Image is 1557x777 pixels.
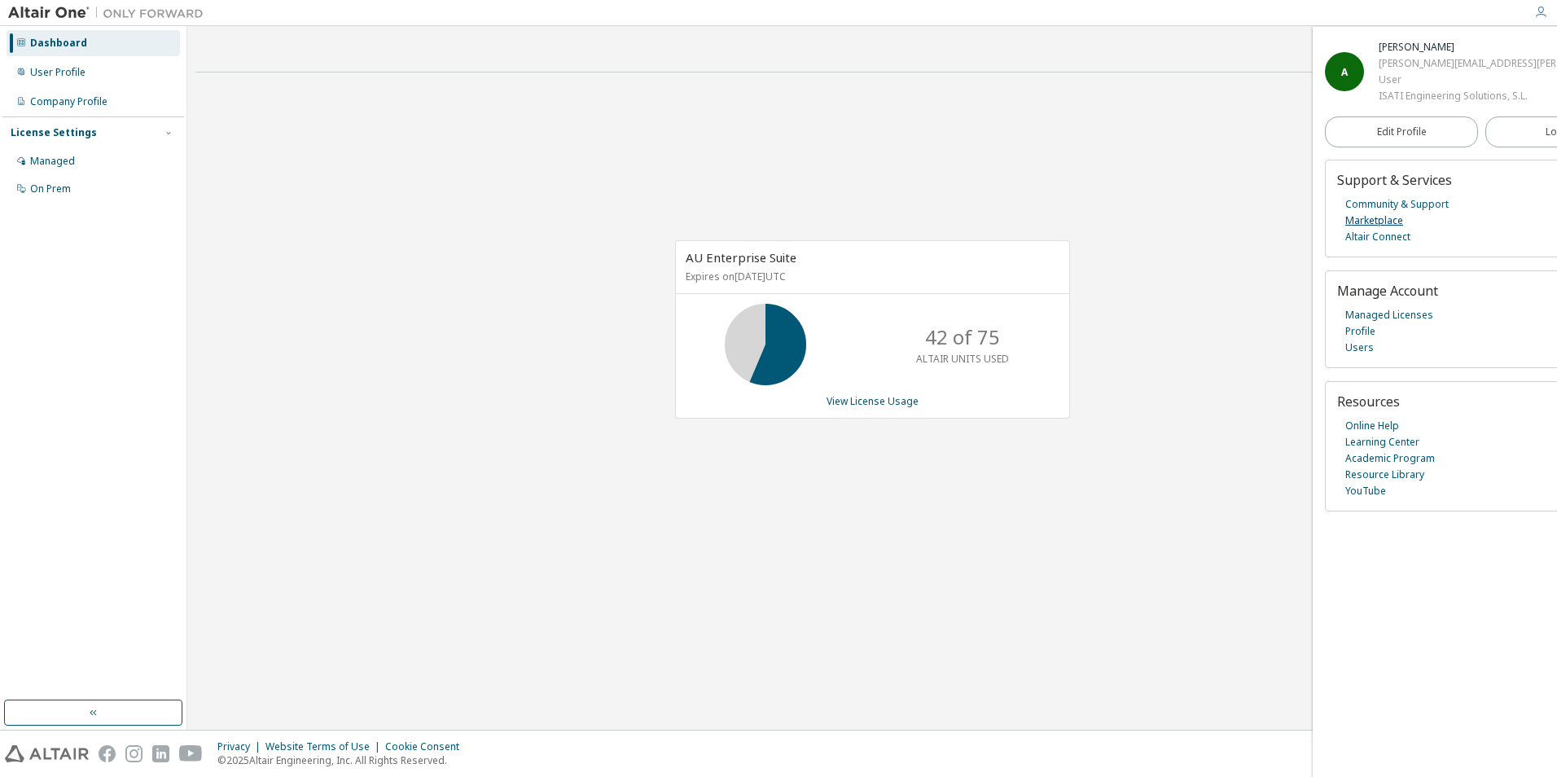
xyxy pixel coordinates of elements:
div: Company Profile [30,95,107,108]
p: © 2025 Altair Engineering, Inc. All Rights Reserved. [217,753,469,767]
a: YouTube [1345,483,1386,499]
a: Learning Center [1345,434,1419,450]
img: instagram.svg [125,745,143,762]
div: Dashboard [30,37,87,50]
a: Users [1345,340,1374,356]
img: linkedin.svg [152,745,169,762]
div: Website Terms of Use [265,740,385,753]
p: 42 of 75 [925,323,1000,351]
a: Marketplace [1345,213,1403,229]
a: Altair Connect [1345,229,1410,245]
div: On Prem [30,182,71,195]
a: Resource Library [1345,467,1424,483]
span: Resources [1337,393,1400,410]
a: Online Help [1345,418,1399,434]
a: Community & Support [1345,196,1449,213]
div: Cookie Consent [385,740,469,753]
img: Altair One [8,5,212,21]
a: View License Usage [827,394,919,408]
a: Profile [1345,323,1375,340]
span: AU Enterprise Suite [686,249,796,266]
span: Edit Profile [1377,125,1427,138]
p: Expires on [DATE] UTC [686,270,1055,283]
a: Edit Profile [1325,116,1478,147]
p: ALTAIR UNITS USED [916,352,1009,366]
img: altair_logo.svg [5,745,89,762]
div: Managed [30,155,75,168]
img: facebook.svg [99,745,116,762]
span: Manage Account [1337,282,1438,300]
div: Privacy [217,740,265,753]
img: youtube.svg [179,745,203,762]
a: Academic Program [1345,450,1435,467]
span: Support & Services [1337,171,1452,189]
div: License Settings [11,126,97,139]
div: User Profile [30,66,86,79]
a: Managed Licenses [1345,307,1433,323]
span: A [1341,65,1348,79]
